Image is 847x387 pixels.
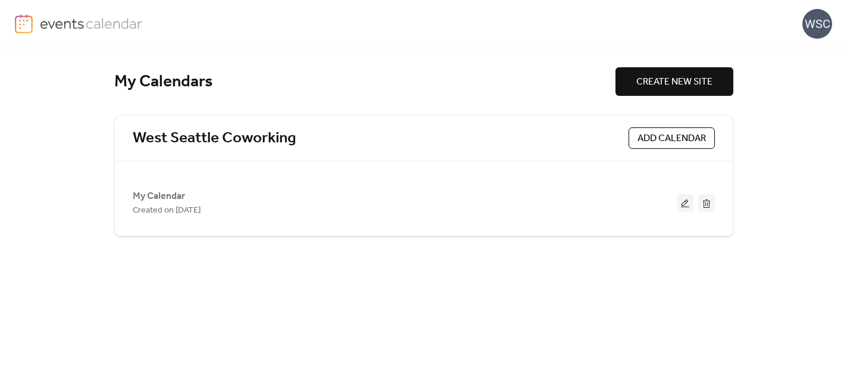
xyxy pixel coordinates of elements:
[133,189,185,204] span: My Calendar
[637,132,706,146] span: ADD CALENDAR
[133,193,185,199] a: My Calendar
[802,9,832,39] div: WSC
[133,129,296,148] a: West Seattle Coworking
[15,14,33,33] img: logo
[615,67,733,96] button: CREATE NEW SITE
[114,71,615,92] div: My Calendars
[629,127,715,149] button: ADD CALENDAR
[636,75,712,89] span: CREATE NEW SITE
[40,14,143,32] img: logo-type
[133,204,201,218] span: Created on [DATE]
